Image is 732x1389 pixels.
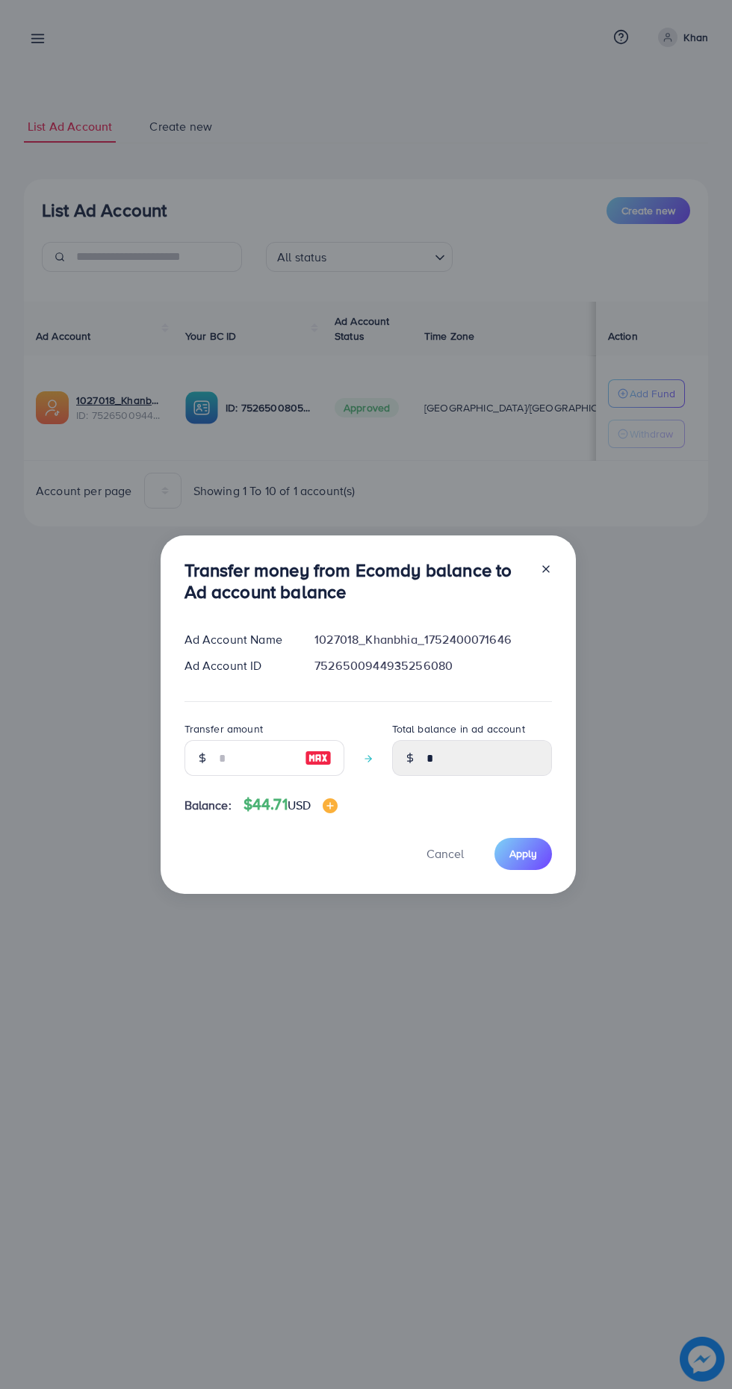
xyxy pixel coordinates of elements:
[184,721,263,736] label: Transfer amount
[303,631,563,648] div: 1027018_Khanbhia_1752400071646
[184,797,232,814] span: Balance:
[303,657,563,674] div: 7526500944935256080
[305,749,332,767] img: image
[173,631,303,648] div: Ad Account Name
[427,845,464,862] span: Cancel
[288,797,311,813] span: USD
[408,838,483,870] button: Cancel
[244,795,338,814] h4: $44.71
[392,721,525,736] label: Total balance in ad account
[509,846,537,861] span: Apply
[494,838,552,870] button: Apply
[323,798,338,813] img: image
[184,559,528,603] h3: Transfer money from Ecomdy balance to Ad account balance
[173,657,303,674] div: Ad Account ID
